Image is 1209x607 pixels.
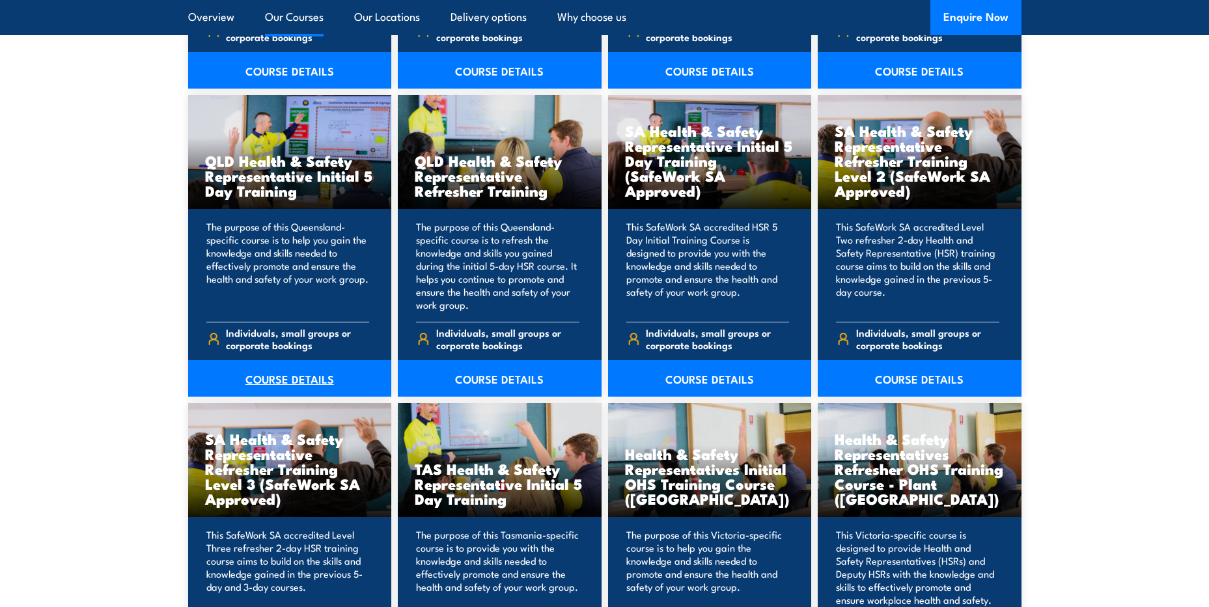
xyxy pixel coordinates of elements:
p: This Victoria-specific course is designed to provide Health and Safety Representatives (HSRs) and... [836,528,999,606]
span: Individuals, small groups or corporate bookings [856,326,999,351]
p: The purpose of this Queensland-specific course is to refresh the knowledge and skills you gained ... [416,220,579,311]
a: COURSE DETAILS [608,52,812,89]
a: COURSE DETAILS [188,52,392,89]
span: Individuals, small groups or corporate bookings [436,326,579,351]
p: The purpose of this Queensland-specific course is to help you gain the knowledge and skills neede... [206,220,370,311]
h3: Health & Safety Representatives Refresher OHS Training Course - Plant ([GEOGRAPHIC_DATA]) [835,431,1005,506]
span: Individuals, small groups or corporate bookings [436,18,579,43]
p: The purpose of this Victoria-specific course is to help you gain the knowledge and skills needed ... [626,528,790,606]
h3: QLD Health & Safety Representative Initial 5 Day Training [205,153,375,198]
span: Individuals, small groups or corporate bookings [226,326,369,351]
h3: SA Health & Safety Representative Refresher Training Level 2 (SafeWork SA Approved) [835,123,1005,198]
a: COURSE DETAILS [818,52,1021,89]
span: Individuals, small groups or corporate bookings [646,18,789,43]
h3: TAS Health & Safety Representative Initial 5 Day Training [415,461,585,506]
a: COURSE DETAILS [398,360,602,397]
p: This SafeWork SA accredited HSR 5 Day Initial Training Course is designed to provide you with the... [626,220,790,311]
span: Individuals, small groups or corporate bookings [856,18,999,43]
p: The purpose of this Tasmania-specific course is to provide you with the knowledge and skills need... [416,528,579,606]
h3: Health & Safety Representatives Initial OHS Training Course ([GEOGRAPHIC_DATA]) [625,446,795,506]
a: COURSE DETAILS [818,360,1021,397]
a: COURSE DETAILS [398,52,602,89]
a: COURSE DETAILS [188,360,392,397]
p: This SafeWork SA accredited Level Three refresher 2-day HSR training course aims to build on the ... [206,528,370,606]
p: This SafeWork SA accredited Level Two refresher 2-day Health and Safety Representative (HSR) trai... [836,220,999,311]
span: Individuals, small groups or corporate bookings [226,18,369,43]
span: Individuals, small groups or corporate bookings [646,326,789,351]
h3: SA Health & Safety Representative Initial 5 Day Training (SafeWork SA Approved) [625,123,795,198]
h3: SA Health & Safety Representative Refresher Training Level 3 (SafeWork SA Approved) [205,431,375,506]
a: COURSE DETAILS [608,360,812,397]
h3: QLD Health & Safety Representative Refresher Training [415,153,585,198]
